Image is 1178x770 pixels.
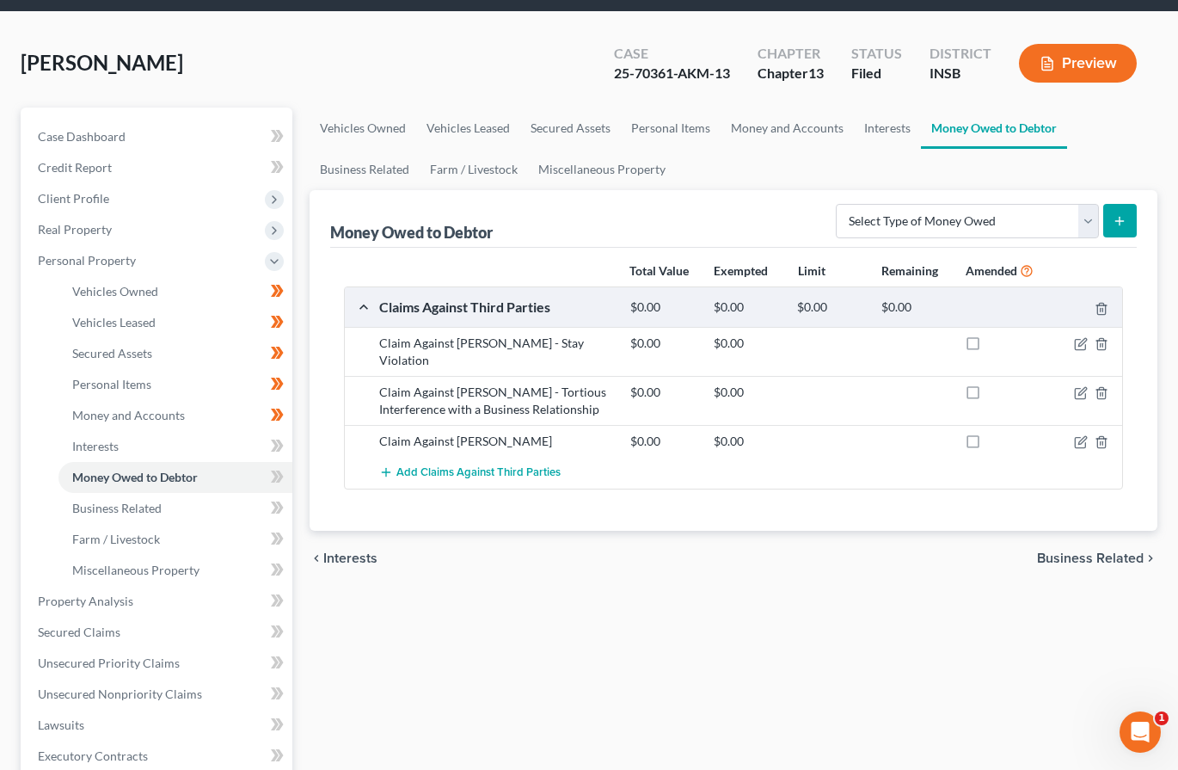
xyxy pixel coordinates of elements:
a: Personal Items [621,108,721,149]
a: Money Owed to Debtor [58,462,292,493]
span: Farm / Livestock [72,532,160,546]
button: Business Related chevron_right [1037,551,1157,565]
a: Unsecured Nonpriority Claims [24,679,292,710]
span: 1 [1155,711,1169,725]
span: Interests [323,551,377,565]
div: Case [614,44,730,64]
span: Property Analysis [38,594,133,608]
span: Client Profile [38,191,109,206]
span: Unsecured Nonpriority Claims [38,687,202,701]
div: Chapter [758,64,824,83]
div: $0.00 [622,384,705,401]
div: District [930,44,991,64]
a: Property Analysis [24,586,292,617]
a: Credit Report [24,152,292,183]
span: Secured Assets [72,346,152,360]
span: Money and Accounts [72,408,185,422]
span: Business Related [72,501,162,515]
div: Filed [851,64,902,83]
div: $0.00 [705,433,788,450]
span: Case Dashboard [38,129,126,144]
span: Executory Contracts [38,748,148,763]
button: chevron_left Interests [310,551,377,565]
span: Personal Items [72,377,151,391]
a: Vehicles Owned [310,108,416,149]
strong: Limit [798,263,825,278]
a: Business Related [58,493,292,524]
iframe: Intercom live chat [1120,711,1161,753]
a: Miscellaneous Property [58,555,292,586]
strong: Amended [966,263,1017,278]
div: Claim Against [PERSON_NAME] - Stay Violation [371,335,622,369]
div: 25-70361-AKM-13 [614,64,730,83]
a: Unsecured Priority Claims [24,648,292,679]
div: Claims Against Third Parties [371,298,622,316]
strong: Remaining [881,263,938,278]
button: Preview [1019,44,1137,83]
a: Money and Accounts [58,400,292,431]
a: Miscellaneous Property [528,149,676,190]
a: Farm / Livestock [420,149,528,190]
div: $0.00 [788,299,872,316]
span: Personal Property [38,253,136,268]
span: Business Related [1037,551,1144,565]
div: $0.00 [622,335,705,352]
span: Vehicles Owned [72,284,158,299]
span: Miscellaneous Property [72,563,199,577]
div: $0.00 [622,299,705,316]
a: Secured Assets [58,338,292,369]
a: Farm / Livestock [58,524,292,555]
a: Secured Claims [24,617,292,648]
a: Interests [854,108,921,149]
a: Interests [58,431,292,462]
span: Add Claims Against Third Parties [396,466,561,480]
span: Interests [72,439,119,453]
span: Money Owed to Debtor [72,470,198,484]
span: Vehicles Leased [72,315,156,330]
div: Money Owed to Debtor [330,222,496,243]
a: Vehicles Leased [58,307,292,338]
div: $0.00 [705,299,788,316]
div: $0.00 [705,335,788,352]
strong: Exempted [714,263,768,278]
div: $0.00 [873,299,956,316]
a: Personal Items [58,369,292,400]
span: Credit Report [38,160,112,175]
div: Claim Against [PERSON_NAME] [371,433,622,450]
div: INSB [930,64,991,83]
a: Lawsuits [24,710,292,741]
span: Real Property [38,222,112,237]
div: Claim Against [PERSON_NAME] - Tortious Interference with a Business Relationship [371,384,622,418]
div: $0.00 [622,433,705,450]
span: Lawsuits [38,718,84,732]
strong: Total Value [629,263,689,278]
a: Vehicles Owned [58,276,292,307]
span: 13 [808,65,824,81]
i: chevron_left [310,551,323,565]
a: Vehicles Leased [416,108,520,149]
span: [PERSON_NAME] [21,50,183,75]
a: Money Owed to Debtor [921,108,1067,149]
a: Business Related [310,149,420,190]
a: Money and Accounts [721,108,854,149]
a: Secured Assets [520,108,621,149]
div: Chapter [758,44,824,64]
a: Case Dashboard [24,121,292,152]
span: Secured Claims [38,625,120,639]
div: $0.00 [705,384,788,401]
span: Unsecured Priority Claims [38,656,180,670]
i: chevron_right [1144,551,1157,565]
button: Add Claims Against Third Parties [379,457,561,489]
div: Status [851,44,902,64]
